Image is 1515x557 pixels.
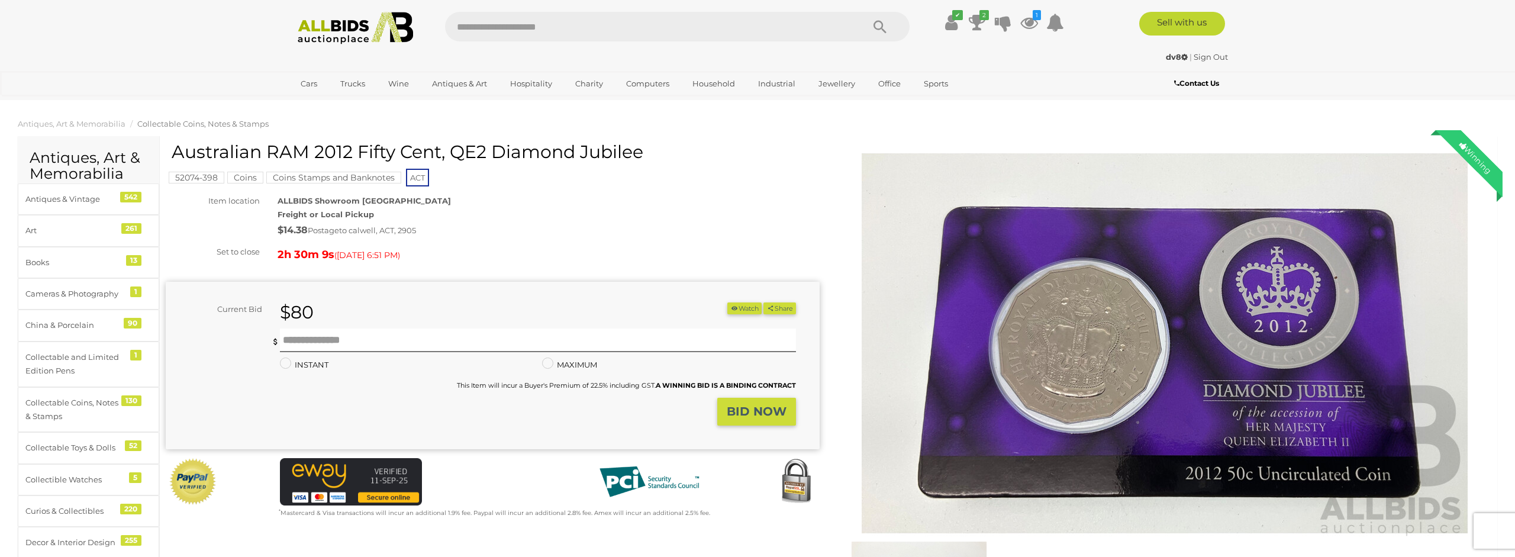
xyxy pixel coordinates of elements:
[18,432,159,463] a: Collectable Toys & Dolls 52
[18,215,159,246] a: Art 261
[157,245,269,259] div: Set to close
[125,440,141,451] div: 52
[862,148,1468,539] img: Australian RAM 2012 Fifty Cent, QE2 Diamond Jubilee
[1166,52,1188,62] strong: dv8
[25,473,123,487] div: Collectible Watches
[278,196,451,205] strong: ALLBIDS Showroom [GEOGRAPHIC_DATA]
[942,12,960,33] a: ✔
[121,395,141,406] div: 130
[279,509,710,517] small: Mastercard & Visa transactions will incur an additional 1.9% fee. Paypal will incur an additional...
[590,458,708,506] img: PCI DSS compliant
[685,74,743,94] a: Household
[381,74,417,94] a: Wine
[25,318,123,332] div: China & Porcelain
[166,302,271,316] div: Current Bid
[18,183,159,215] a: Antiques & Vintage 542
[727,302,762,315] li: Watch this item
[334,250,400,260] span: ( )
[763,302,796,315] button: Share
[18,310,159,341] a: China & Porcelain 90
[1033,10,1041,20] i: 1
[120,504,141,514] div: 220
[227,173,263,182] a: Coins
[25,504,123,518] div: Curios & Collectibles
[18,247,159,278] a: Books 13
[278,224,308,236] strong: $14.38
[266,173,401,182] a: Coins Stamps and Banknotes
[1174,79,1219,88] b: Contact Us
[293,74,325,94] a: Cars
[457,381,796,389] small: This Item will incur a Buyer's Premium of 22.5% including GST.
[424,74,495,94] a: Antiques & Art
[25,350,123,378] div: Collectable and Limited Edition Pens
[130,286,141,297] div: 1
[169,172,224,183] mark: 52074-398
[25,224,123,237] div: Art
[280,358,328,372] label: INSTANT
[618,74,677,94] a: Computers
[916,74,956,94] a: Sports
[25,192,123,206] div: Antiques & Vintage
[1194,52,1228,62] a: Sign Out
[542,358,597,372] label: MAXIMUM
[18,119,125,128] a: Antiques, Art & Memorabilia
[968,12,986,33] a: 2
[25,396,123,424] div: Collectable Coins, Notes & Stamps
[406,169,429,186] span: ACT
[333,74,373,94] a: Trucks
[502,74,560,94] a: Hospitality
[952,10,963,20] i: ✔
[172,142,817,162] h1: Australian RAM 2012 Fifty Cent, QE2 Diamond Jubilee
[1020,12,1038,33] a: 1
[656,381,796,389] b: A WINNING BID IS A BINDING CONTRACT
[25,256,123,269] div: Books
[772,458,820,506] img: Secured by Rapid SSL
[278,248,334,261] strong: 2h 30m 9s
[18,387,159,433] a: Collectable Coins, Notes & Stamps 130
[157,194,269,208] div: Item location
[811,74,863,94] a: Jewellery
[727,302,762,315] button: Watch
[568,74,611,94] a: Charity
[850,12,910,41] button: Search
[280,301,314,323] strong: $80
[339,226,416,235] span: to calwell, ACT, 2905
[227,172,263,183] mark: Coins
[18,278,159,310] a: Cameras & Photography 1
[25,287,123,301] div: Cameras & Photography
[979,10,989,20] i: 2
[18,464,159,495] a: Collectible Watches 5
[717,398,796,426] button: BID NOW
[1190,52,1192,62] span: |
[25,441,123,455] div: Collectable Toys & Dolls
[278,222,820,239] div: Postage
[1166,52,1190,62] a: dv8
[1174,77,1222,90] a: Contact Us
[124,318,141,329] div: 90
[169,458,217,506] img: Official PayPal Seal
[18,342,159,387] a: Collectable and Limited Edition Pens 1
[337,250,398,260] span: [DATE] 6:51 PM
[25,536,123,549] div: Decor & Interior Design
[278,210,374,219] strong: Freight or Local Pickup
[727,404,786,418] strong: BID NOW
[750,74,803,94] a: Industrial
[169,173,224,182] a: 52074-398
[126,255,141,266] div: 13
[129,472,141,483] div: 5
[1448,130,1503,185] div: Winning
[30,150,147,182] h2: Antiques, Art & Memorabilia
[130,350,141,360] div: 1
[293,94,392,113] a: [GEOGRAPHIC_DATA]
[291,12,420,44] img: Allbids.com.au
[266,172,401,183] mark: Coins Stamps and Banknotes
[120,192,141,202] div: 542
[280,458,422,506] img: eWAY Payment Gateway
[1139,12,1225,36] a: Sell with us
[18,495,159,527] a: Curios & Collectibles 220
[121,223,141,234] div: 261
[137,119,269,128] a: Collectable Coins, Notes & Stamps
[871,74,908,94] a: Office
